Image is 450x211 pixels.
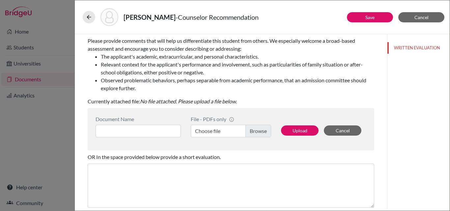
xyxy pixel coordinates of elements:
div: Document Name [96,116,181,122]
li: The applicant's academic, extracurricular, and personal characteristics. [101,53,374,61]
span: info [229,117,234,122]
button: Upload [281,125,319,136]
span: Please provide comments that will help us differentiate this student from others. We especially w... [88,38,374,92]
i: No file attached. Please upload a file below. [140,98,237,104]
button: WRITTEN EVALUATION [387,42,450,54]
li: Observed problematic behaviors, perhaps separable from academic performance, that an admission co... [101,76,374,92]
span: OR In the space provided below provide a short evaluation. [88,154,221,160]
span: - Counselor Recommendation [176,13,259,21]
label: Choose file [191,125,271,137]
strong: [PERSON_NAME] [124,13,176,21]
div: File - PDFs only [191,116,271,122]
div: Currently attached file: [88,34,374,108]
li: Relevant context for the applicant's performance and involvement, such as particularities of fami... [101,61,374,76]
button: Cancel [324,125,361,136]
